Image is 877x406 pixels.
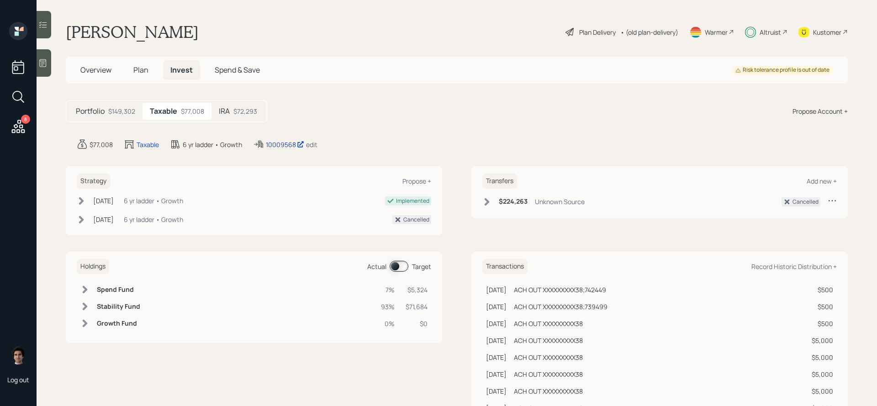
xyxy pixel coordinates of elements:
img: harrison-schaefer-headshot-2.png [9,346,27,364]
div: $77,008 [181,106,204,116]
div: $5,000 [811,386,833,396]
div: $71,684 [406,302,428,311]
div: [DATE] [486,336,507,345]
div: $0 [406,319,428,328]
h6: Growth Fund [97,320,140,327]
h6: $224,263 [499,198,528,206]
div: Kustomer [813,27,841,37]
div: 6 yr ladder • Growth [124,196,183,206]
div: $500 [811,302,833,311]
div: $5,000 [811,369,833,379]
div: Implemented [396,197,429,205]
h6: Stability Fund [97,303,140,311]
div: $72,293 [233,106,257,116]
div: Altruist [760,27,781,37]
h5: Taxable [150,107,177,116]
h5: Portfolio [76,107,105,116]
div: Add new + [807,177,837,185]
div: Cancelled [792,198,819,206]
div: Risk tolerance profile is out of date [735,66,829,74]
div: Taxable [137,140,159,149]
div: ACH OUT XXXXXXXXX38 [514,369,583,379]
div: $500 [811,319,833,328]
div: Plan Delivery [579,27,616,37]
div: ACH OUT XXXXXXXXX38;739499 [514,302,608,311]
span: Spend & Save [215,65,260,75]
div: Propose + [402,177,431,185]
div: • (old plan-delivery) [620,27,678,37]
div: Actual [367,262,386,271]
div: [DATE] [486,369,507,379]
span: Invest [170,65,193,75]
div: ACH OUT XXXXXXXXX38 [514,336,583,345]
h6: Transfers [482,174,517,189]
h6: Spend Fund [97,286,140,294]
div: Record Historic Distribution + [751,262,837,271]
div: 10009568 [266,140,304,149]
div: 0% [381,319,395,328]
div: 6 yr ladder • Growth [183,140,242,149]
div: edit [306,140,317,149]
div: Propose Account + [792,106,848,116]
div: [DATE] [93,196,114,206]
h5: IRA [219,107,230,116]
div: [DATE] [486,386,507,396]
div: 8 [21,115,30,124]
h1: [PERSON_NAME] [66,22,199,42]
div: [DATE] [93,215,114,224]
h6: Transactions [482,259,528,274]
span: Overview [80,65,111,75]
div: Target [412,262,431,271]
div: [DATE] [486,353,507,362]
div: $149,302 [108,106,135,116]
div: ACH OUT XXXXXXXXX38 [514,319,583,328]
div: ACH OUT XXXXXXXXX38 [514,386,583,396]
div: Unknown Source [535,197,585,206]
span: Plan [133,65,148,75]
div: 7% [381,285,395,295]
div: ACH OUT XXXXXXXXX38;742449 [514,285,606,295]
div: ACH OUT XXXXXXXXX38 [514,353,583,362]
div: $5,000 [811,353,833,362]
div: 93% [381,302,395,311]
div: $77,008 [90,140,113,149]
div: [DATE] [486,285,507,295]
div: Log out [7,375,29,384]
div: Cancelled [403,216,429,224]
div: [DATE] [486,302,507,311]
h6: Holdings [77,259,109,274]
div: Warmer [705,27,728,37]
div: [DATE] [486,319,507,328]
div: $5,324 [406,285,428,295]
div: $500 [811,285,833,295]
h6: Strategy [77,174,110,189]
div: 6 yr ladder • Growth [124,215,183,224]
div: $5,000 [811,336,833,345]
